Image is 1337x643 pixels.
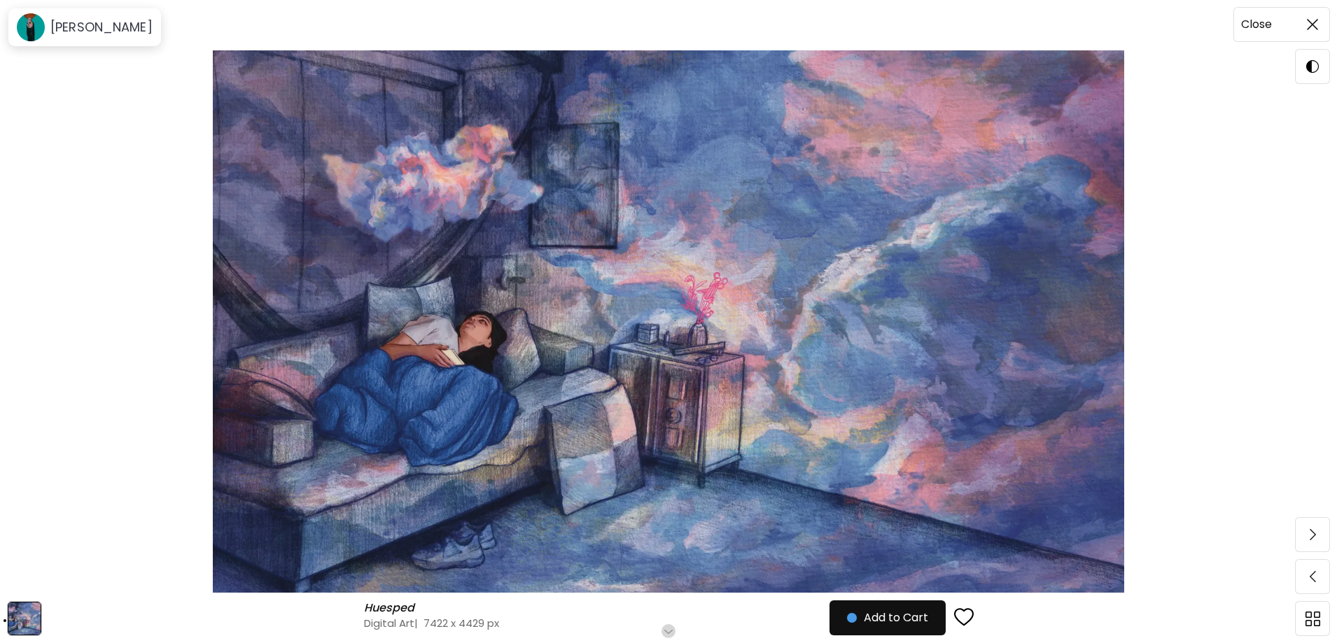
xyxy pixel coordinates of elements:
h6: Close [1241,15,1272,34]
h6: Huesped [364,601,418,615]
button: favorites [946,599,982,637]
h4: Digital Art | 7422 x 4429 px [364,616,857,630]
button: Add to Cart [829,600,946,635]
span: Add to Cart [847,609,928,626]
h6: [PERSON_NAME] [50,19,153,36]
